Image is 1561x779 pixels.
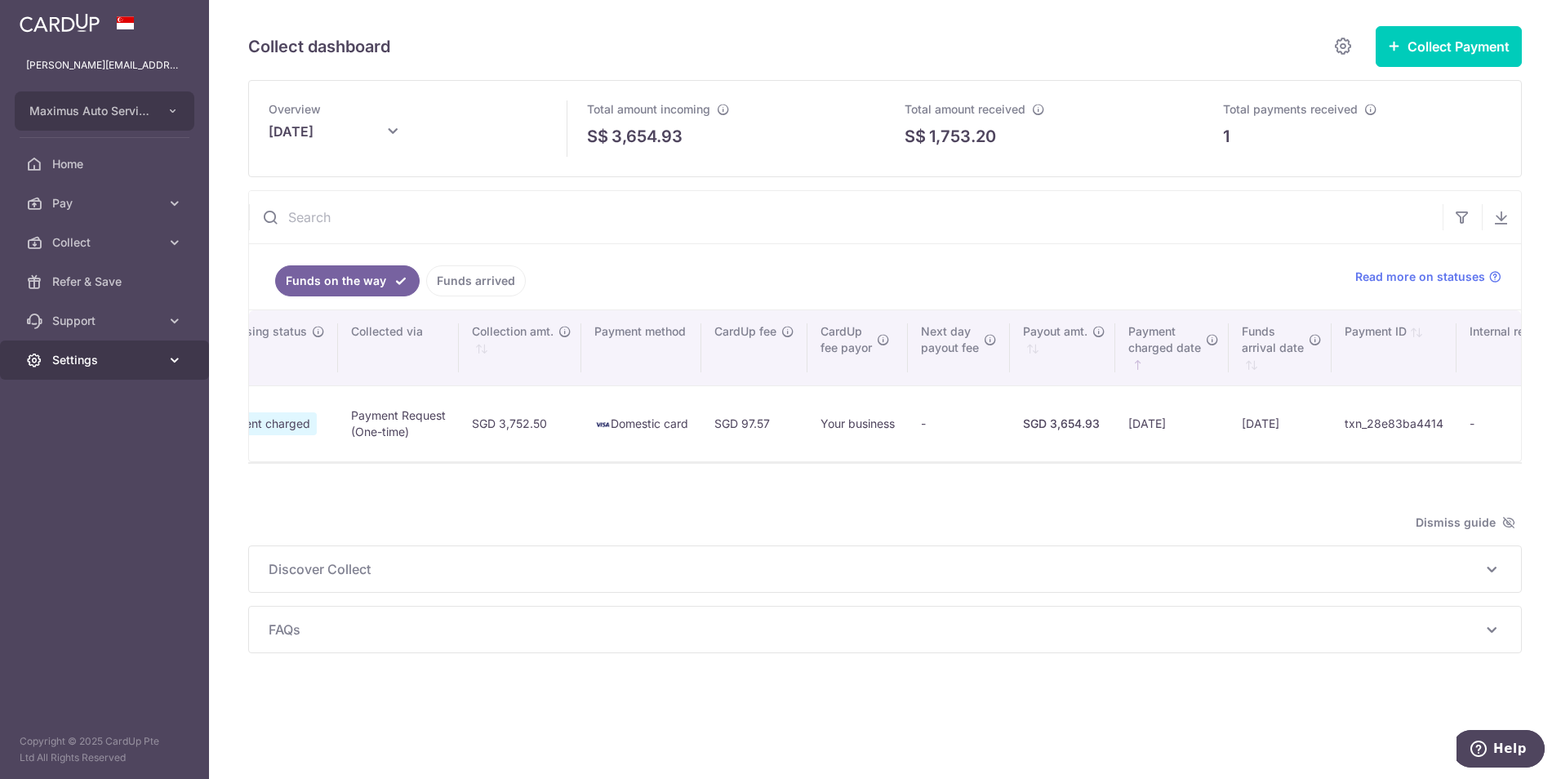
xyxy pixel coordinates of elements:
[29,103,150,119] span: Maximus Auto Services Pte Ltd
[908,385,1010,461] td: -
[594,416,611,433] img: visa-sm-192604c4577d2d35970c8ed26b86981c2741ebd56154ab54ad91a526f0f24972.png
[701,385,807,461] td: SGD 97.57
[269,102,321,116] span: Overview
[929,124,996,149] p: 1,753.20
[52,274,160,290] span: Refer & Save
[338,310,459,385] th: Collected via
[1470,323,1531,340] span: Internal ref.
[459,310,581,385] th: Collection amt. : activate to sort column ascending
[701,310,807,385] th: CardUp fee
[1223,124,1230,149] p: 1
[1456,730,1545,771] iframe: Opens a widget where you can find more information
[1010,310,1115,385] th: Payout amt. : activate to sort column ascending
[905,124,926,149] span: S$
[37,11,70,26] span: Help
[269,620,1501,639] p: FAQs
[472,323,554,340] span: Collection amt.
[269,559,1482,579] span: Discover Collect
[195,310,338,385] th: Processing status
[905,102,1025,116] span: Total amount received
[249,191,1443,243] input: Search
[1229,310,1332,385] th: Fundsarrival date : activate to sort column ascending
[1242,323,1304,356] span: Funds arrival date
[269,620,1482,639] span: FAQs
[208,412,317,435] span: Payment charged
[1115,385,1229,461] td: [DATE]
[581,385,701,461] td: Domestic card
[1223,102,1358,116] span: Total payments received
[338,385,459,461] td: Payment Request (One-time)
[1376,26,1522,67] button: Collect Payment
[1355,269,1485,285] span: Read more on statuses
[26,57,183,73] p: [PERSON_NAME][EMAIL_ADDRESS][DOMAIN_NAME]
[1023,323,1087,340] span: Payout amt.
[1332,385,1456,461] td: txn_28e83ba4414
[1128,323,1201,356] span: Payment charged date
[921,323,979,356] span: Next day payout fee
[1115,310,1229,385] th: Paymentcharged date : activate to sort column ascending
[426,265,526,296] a: Funds arrived
[587,102,710,116] span: Total amount incoming
[459,385,581,461] td: SGD 3,752.50
[581,310,701,385] th: Payment method
[52,156,160,172] span: Home
[807,385,908,461] td: Your business
[52,234,160,251] span: Collect
[807,310,908,385] th: CardUpfee payor
[612,124,683,149] p: 3,654.93
[275,265,420,296] a: Funds on the way
[1416,513,1515,532] span: Dismiss guide
[1229,385,1332,461] td: [DATE]
[20,13,100,33] img: CardUp
[269,559,1501,579] p: Discover Collect
[821,323,872,356] span: CardUp fee payor
[1023,416,1102,432] div: SGD 3,654.93
[587,124,608,149] span: S$
[52,352,160,368] span: Settings
[15,91,194,131] button: Maximus Auto Services Pte Ltd
[1332,310,1456,385] th: Payment ID: activate to sort column ascending
[1355,269,1501,285] a: Read more on statuses
[208,323,307,340] span: Processing status
[248,33,390,60] h5: Collect dashboard
[714,323,776,340] span: CardUp fee
[52,195,160,211] span: Pay
[908,310,1010,385] th: Next daypayout fee
[52,313,160,329] span: Support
